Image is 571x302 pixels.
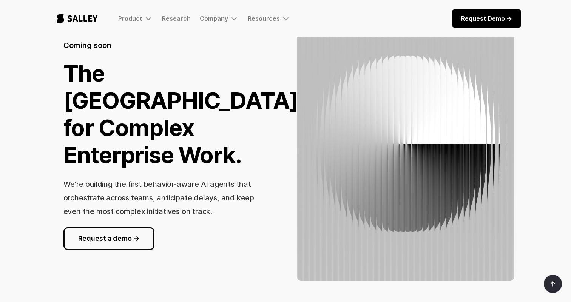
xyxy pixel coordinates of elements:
[118,14,153,23] div: Product
[63,180,254,216] h3: We’re building the first behavior-aware AI agents that orchestrate across teams, anticipate delay...
[200,14,239,23] div: Company
[63,40,111,51] h5: Coming soon
[162,15,191,22] a: Research
[248,14,290,23] div: Resources
[452,9,521,28] a: Request Demo ->
[50,6,105,31] a: home
[118,15,142,22] div: Product
[248,15,280,22] div: Resources
[63,60,299,168] h1: The [GEOGRAPHIC_DATA] for Complex Enterprise Work.
[200,15,228,22] div: Company
[63,227,154,250] a: Request a demo ->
